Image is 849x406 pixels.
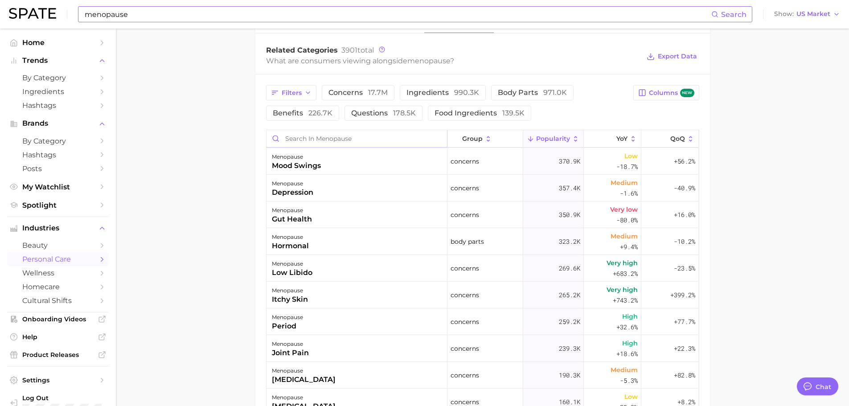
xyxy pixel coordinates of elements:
[796,12,830,16] span: US Market
[7,117,109,130] button: Brands
[22,296,94,305] span: cultural shifts
[272,312,303,323] div: menopause
[658,53,697,60] span: Export Data
[649,89,694,97] span: Columns
[641,130,698,148] button: QoQ
[272,374,336,385] div: [MEDICAL_DATA]
[308,109,332,117] span: 226.7k
[272,187,313,198] div: depression
[616,322,638,332] span: +32.6%
[272,294,308,305] div: itchy skin
[272,258,312,269] div: menopause
[607,258,638,268] span: Very high
[7,266,109,280] a: wellness
[536,135,570,142] span: Popularity
[620,375,638,386] span: -5.3%
[462,135,483,142] span: group
[9,8,56,19] img: SPATE
[611,177,638,188] span: Medium
[22,101,94,110] span: Hashtags
[680,89,694,97] span: new
[22,315,94,323] span: Onboarding Videos
[272,321,303,332] div: period
[447,130,523,148] button: group
[393,109,416,117] span: 178.5k
[341,46,357,54] span: 3901
[451,156,479,167] span: concerns
[616,135,628,142] span: YoY
[267,130,447,147] input: Search in menopause
[620,188,638,199] span: -1.6%
[7,294,109,308] a: cultural shifts
[267,362,699,389] button: menopause[MEDICAL_DATA]concerns190.3kMedium-5.3%+82.8%
[272,178,313,189] div: menopause
[84,7,711,22] input: Search here for a brand, industry, or ingredient
[22,224,94,232] span: Industries
[7,54,109,67] button: Trends
[670,135,685,142] span: QoQ
[22,241,94,250] span: beauty
[523,130,584,148] button: Popularity
[272,205,312,216] div: menopause
[670,290,695,300] span: +399.2%
[7,71,109,85] a: by Category
[22,283,94,291] span: homecare
[451,316,479,327] span: concerns
[22,269,94,277] span: wellness
[7,348,109,361] a: Product Releases
[613,295,638,306] span: +743.2%
[22,38,94,47] span: Home
[7,312,109,326] a: Onboarding Videos
[7,162,109,176] a: Posts
[272,365,336,376] div: menopause
[22,137,94,145] span: by Category
[674,263,695,274] span: -23.5%
[7,148,109,162] a: Hashtags
[451,183,479,193] span: concerns
[273,110,332,117] span: benefits
[22,333,94,341] span: Help
[624,391,638,402] span: Low
[502,109,525,117] span: 139.5k
[454,88,479,97] span: 990.3k
[267,148,699,175] button: menopausemood swingsconcerns370.9kLow-18.7%+56.2%
[272,392,336,403] div: menopause
[674,183,695,193] span: -40.9%
[22,57,94,65] span: Trends
[616,349,638,359] span: +18.6%
[22,183,94,191] span: My Watchlist
[543,88,567,97] span: 971.0k
[7,330,109,344] a: Help
[7,36,109,49] a: Home
[607,284,638,295] span: Very high
[22,87,94,96] span: Ingredients
[451,290,479,300] span: concerns
[584,130,641,148] button: YoY
[620,242,638,252] span: +9.4%
[7,98,109,112] a: Hashtags
[22,119,94,127] span: Brands
[674,236,695,247] span: -10.2%
[559,290,580,300] span: 265.2k
[266,85,316,100] button: Filters
[272,339,309,349] div: menopause
[272,160,321,171] div: mood swings
[22,74,94,82] span: by Category
[616,215,638,226] span: -80.0%
[7,373,109,387] a: Settings
[559,370,580,381] span: 190.3k
[7,238,109,252] a: beauty
[22,151,94,159] span: Hashtags
[559,209,580,220] span: 350.9k
[22,376,94,384] span: Settings
[674,316,695,327] span: +77.7%
[674,343,695,354] span: +22.3%
[267,175,699,201] button: menopausedepressionconcerns357.4kMedium-1.6%-40.9%
[451,263,479,274] span: concerns
[674,370,695,381] span: +82.8%
[272,285,308,296] div: menopause
[7,252,109,266] a: personal care
[611,365,638,375] span: Medium
[328,89,388,96] span: concerns
[22,351,94,359] span: Product Releases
